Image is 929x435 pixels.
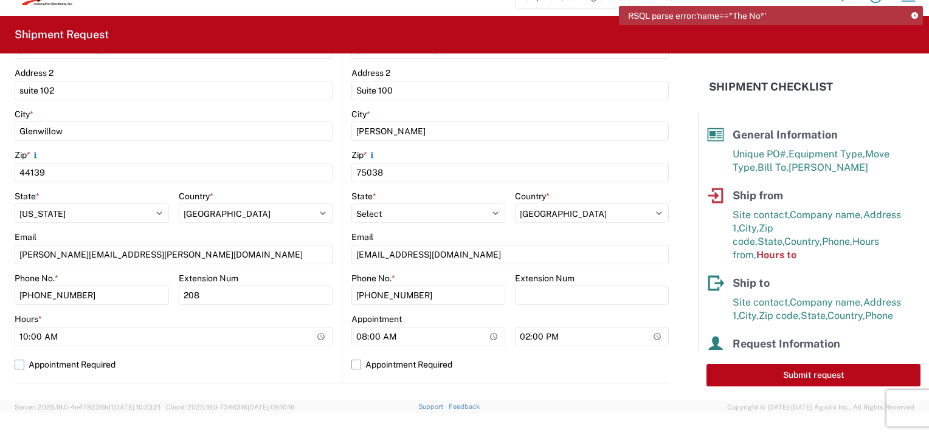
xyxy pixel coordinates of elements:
[351,313,402,324] label: Appointment
[15,273,58,284] label: Phone No.
[733,337,840,350] span: Request Information
[822,236,852,247] span: Phone,
[449,403,480,410] a: Feedback
[790,209,863,221] span: Company name,
[733,148,789,160] span: Unique PO#,
[758,162,789,173] span: Bill To,
[628,10,766,21] span: RSQL parse error:'name==*The No*'
[15,149,40,160] label: Zip
[790,296,863,308] span: Company name,
[166,403,295,411] span: Client: 2025.18.0-7346316
[515,191,550,202] label: Country
[515,273,575,284] label: Extension Num
[351,109,370,120] label: City
[15,67,54,78] label: Address 2
[351,273,395,284] label: Phone No.
[179,273,238,284] label: Extension Num
[827,310,865,321] span: Country,
[756,249,796,261] span: Hours to
[15,27,109,42] h2: Shipment Request
[733,296,790,308] span: Site contact,
[759,310,801,321] span: Zip code,
[351,67,390,78] label: Address 2
[351,355,669,374] label: Appointment Required
[247,403,295,411] span: [DATE] 08:10:16
[15,355,333,374] label: Appointment Required
[15,109,33,120] label: City
[739,310,759,321] span: City,
[733,189,783,202] span: Ship from
[865,310,893,321] span: Phone
[784,236,822,247] span: Country,
[418,403,449,410] a: Support
[351,149,377,160] label: Zip
[706,364,920,386] button: Submit request
[15,313,42,324] label: Hours
[113,403,161,411] span: [DATE] 10:23:21
[727,402,914,413] span: Copyright © [DATE]-[DATE] Agistix Inc., All Rights Reserved
[789,162,868,173] span: [PERSON_NAME]
[709,80,833,94] h2: Shipment Checklist
[733,276,770,289] span: Ship to
[789,148,865,160] span: Equipment Type,
[351,231,373,242] label: Email
[733,209,790,221] span: Site contact,
[179,191,213,202] label: Country
[351,191,376,202] label: State
[758,236,784,247] span: State,
[15,191,40,202] label: State
[739,222,759,234] span: City,
[15,403,161,411] span: Server: 2025.18.0-4e47823f9d1
[801,310,827,321] span: State,
[733,128,838,141] span: General Information
[15,231,36,242] label: Email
